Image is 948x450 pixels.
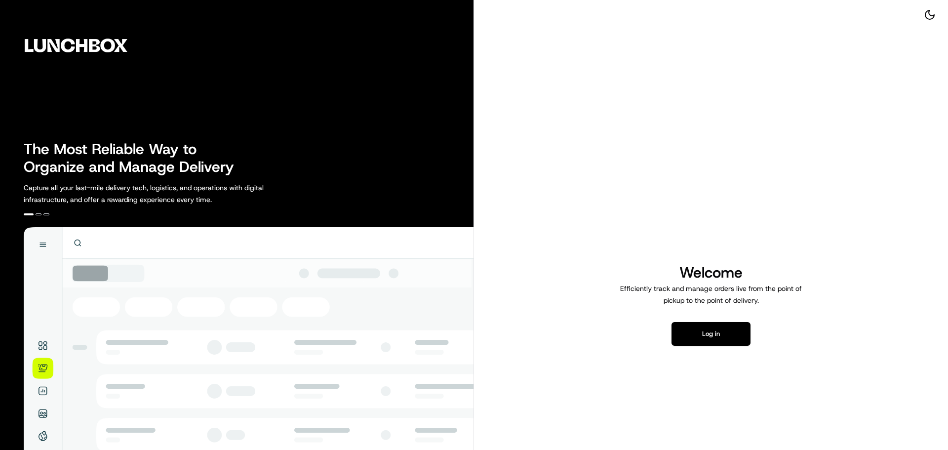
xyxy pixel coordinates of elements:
h2: The Most Reliable Way to Organize and Manage Delivery [24,140,245,176]
img: Company Logo [6,6,146,85]
button: Log in [671,322,750,346]
p: Capture all your last-mile delivery tech, logistics, and operations with digital infrastructure, ... [24,182,308,205]
h1: Welcome [616,263,806,283]
p: Efficiently track and manage orders live from the point of pickup to the point of delivery. [616,283,806,306]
